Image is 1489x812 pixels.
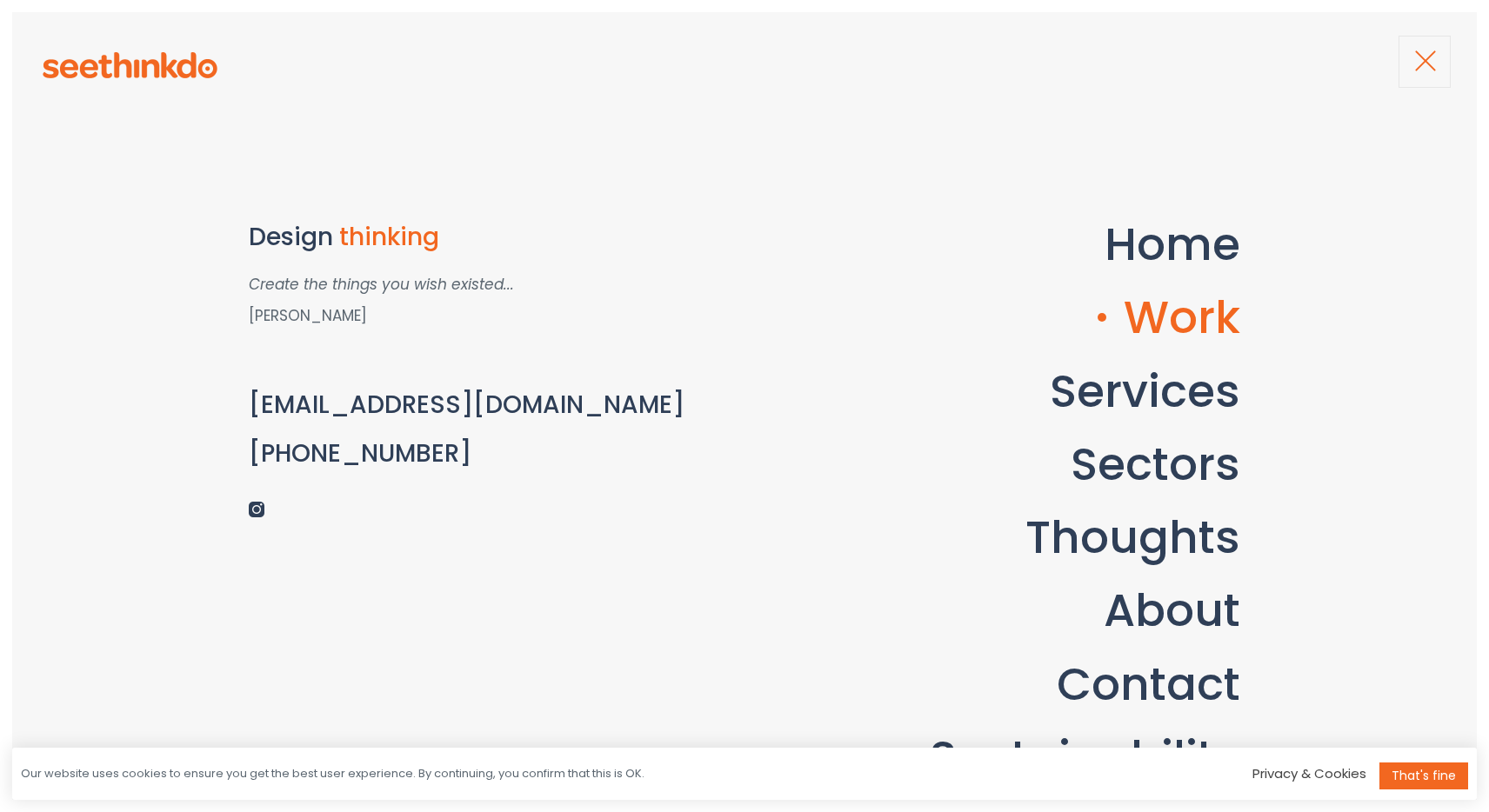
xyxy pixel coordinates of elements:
a: About [1078,578,1240,642]
a: That's fine [1379,762,1468,789]
a: [EMAIL_ADDRESS][DOMAIN_NAME] [249,388,684,422]
a: Work [1098,285,1240,349]
h3: Design thinking [249,224,817,251]
div: Our website uses cookies to ensure you get the best user experience. By continuing, you confirm t... [21,766,644,782]
img: see-think-do-logo.png [43,52,217,78]
span: thinking [339,220,439,254]
span: Design [249,220,333,254]
a: Home [1078,212,1240,276]
p: [PERSON_NAME] [249,302,817,329]
a: Services [1024,359,1240,423]
a: Thoughts [999,505,1240,569]
a: Contact [1031,652,1240,715]
a: Sustainability [904,725,1240,789]
a: Sectors [1045,432,1240,496]
a: [PHONE_NUMBER] [249,436,471,470]
img: instagram-dark.png [249,502,264,517]
a: Privacy & Cookies [1252,764,1366,782]
p: Create the things you wish existed... [249,270,817,298]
